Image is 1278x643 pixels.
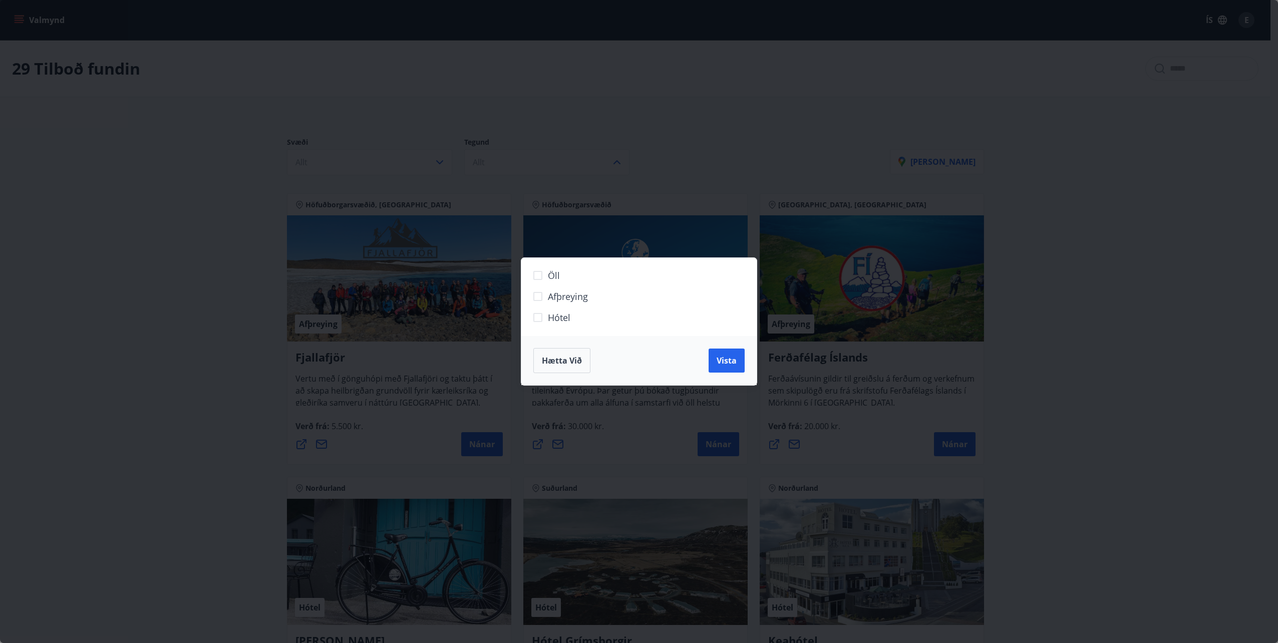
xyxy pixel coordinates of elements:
[548,269,560,282] span: Öll
[717,355,737,366] span: Vista
[709,349,745,373] button: Vista
[548,311,570,324] span: Hótel
[533,348,590,373] button: Hætta við
[548,290,588,303] span: Afþreying
[542,355,582,366] span: Hætta við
